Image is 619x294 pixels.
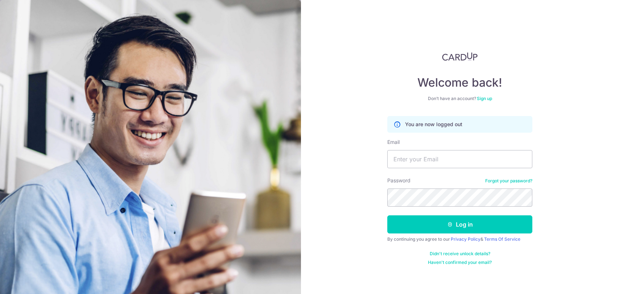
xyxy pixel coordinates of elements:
[477,96,492,101] a: Sign up
[387,75,532,90] h4: Welcome back!
[387,215,532,233] button: Log in
[442,52,478,61] img: CardUp Logo
[387,138,400,146] label: Email
[428,260,492,265] a: Haven't confirmed your email?
[387,236,532,242] div: By continuing you agree to our &
[451,236,480,242] a: Privacy Policy
[387,177,410,184] label: Password
[485,178,532,184] a: Forgot your password?
[387,96,532,102] div: Don’t have an account?
[405,121,462,128] p: You are now logged out
[430,251,490,257] a: Didn't receive unlock details?
[484,236,520,242] a: Terms Of Service
[387,150,532,168] input: Enter your Email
